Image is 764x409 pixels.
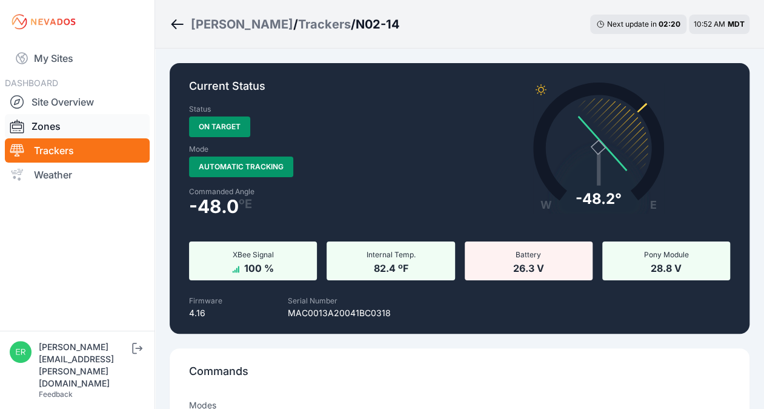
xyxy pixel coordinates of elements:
nav: Breadcrumb [170,8,400,40]
span: Battery [516,250,541,259]
a: My Sites [5,44,150,73]
p: MAC0013A20041BC0318 [288,307,391,319]
span: 10:52 AM [694,19,725,29]
span: Automatic Tracking [189,157,293,177]
span: XBee Signal [233,250,274,259]
label: Status [189,104,211,114]
a: Site Overview [5,90,150,114]
div: 02 : 20 [659,19,680,29]
span: MDT [728,19,745,29]
p: Commands [189,363,730,390]
span: / [293,16,298,33]
a: Trackers [298,16,351,33]
a: Weather [5,163,150,187]
div: [PERSON_NAME][EMAIL_ADDRESS][PERSON_NAME][DOMAIN_NAME] [39,341,130,390]
a: Zones [5,114,150,138]
span: Internal Temp. [366,250,415,259]
span: 100 % [244,260,274,274]
p: 4.16 [189,307,222,319]
img: Nevados [10,12,78,32]
span: Pony Module [643,250,688,259]
a: [PERSON_NAME] [191,16,293,33]
a: Trackers [5,138,150,163]
span: 26.3 V [513,260,544,274]
h3: N02-14 [356,16,400,33]
a: Feedback [39,390,73,399]
span: º E [239,199,252,209]
span: 82.4 ºF [373,260,408,274]
span: DASHBOARD [5,78,58,88]
label: Firmware [189,296,222,305]
span: On Target [189,117,250,137]
span: / [351,16,356,33]
p: Current Status [189,78,730,104]
span: Next update in [607,19,657,29]
img: erik.ordorica@solvenergy.com [10,341,32,363]
label: Serial Number [288,296,337,305]
span: -48.0 [189,199,239,214]
label: Commanded Angle [189,187,453,197]
div: -48.2° [576,189,622,209]
label: Mode [189,144,208,154]
span: 28.8 V [651,260,682,274]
